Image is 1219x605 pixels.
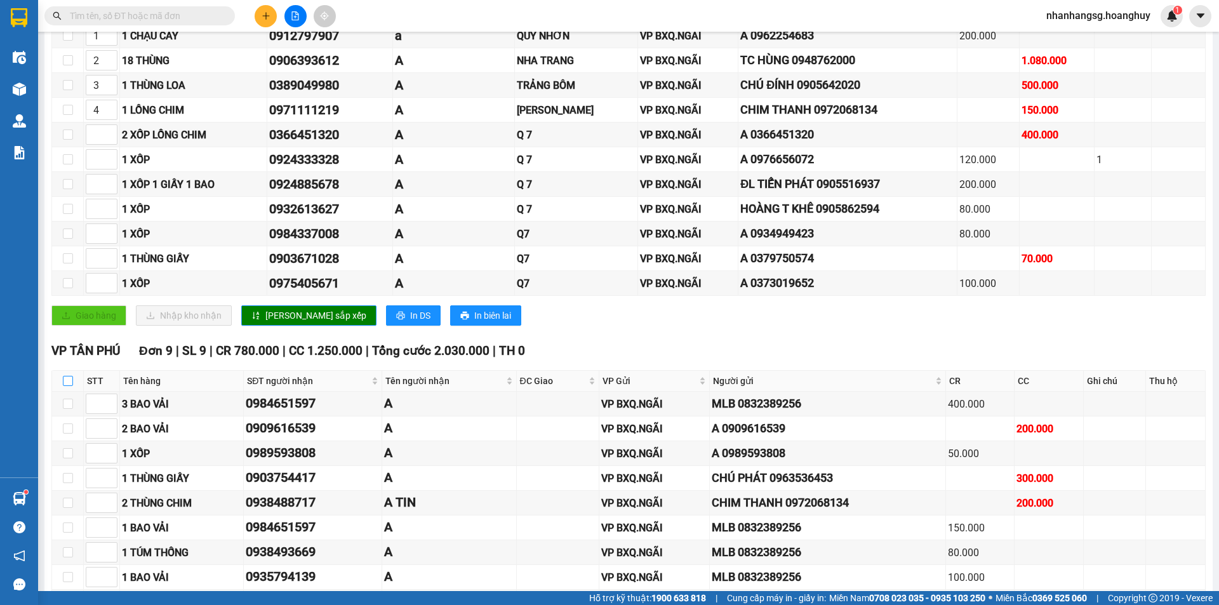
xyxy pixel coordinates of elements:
div: VP BXQ.NGÃI [640,251,736,267]
div: MLB 0832389256 [712,568,943,586]
td: VP BXQ.NGÃI [638,98,738,123]
span: In biên lai [474,309,511,322]
div: 200.000 [1016,495,1081,511]
td: 0938488717 [244,491,382,515]
div: 150.000 [948,520,1013,536]
td: A [393,98,516,123]
strong: 1900 633 818 [651,593,706,603]
div: A [395,199,513,219]
img: icon-new-feature [1166,10,1178,22]
span: | [493,343,496,358]
div: 2 XỐP LỒNG CHIM [122,127,265,143]
span: | [716,591,717,605]
div: VP BXQ.NGÃI [601,545,707,561]
span: search [53,11,62,20]
span: In DS [410,309,430,322]
div: A 0962254683 [740,27,954,44]
td: 0903671028 [267,246,392,271]
div: VP BXQ.NGÃI [640,28,736,44]
div: 1 THÙNG GIẤY [122,251,265,267]
div: 0932613627 [269,199,390,219]
div: 1 THÙNG LOA [122,77,265,93]
td: 0924885678 [267,172,392,197]
div: A TIN [384,493,514,512]
span: question-circle [13,521,25,533]
td: 0903754417 [244,466,382,491]
div: 50.000 [948,446,1013,462]
td: VP BXQ.NGÃI [638,147,738,172]
button: downloadNhập kho nhận [136,305,232,326]
div: A [384,443,514,463]
div: Q 7 [517,201,636,217]
span: CC 1.250.000 [289,343,363,358]
sup: 1 [24,490,28,494]
div: 0938493669 [246,542,379,562]
sup: 1 [1173,6,1182,15]
td: A [382,540,517,565]
div: 400.000 [948,396,1013,412]
td: A [382,441,517,466]
th: Ghi chú [1084,371,1147,392]
td: 0366451320 [267,123,392,147]
div: VP BXQ.NGÃI [601,569,707,585]
div: 150.000 [1022,102,1092,118]
div: NHA TRANG [517,53,636,69]
div: 1 BAO VẢI [122,569,241,585]
td: 0984651597 [244,392,382,416]
td: A [393,246,516,271]
span: notification [13,550,25,562]
button: aim [314,5,336,27]
td: VP BXQ.NGÃI [638,246,738,271]
td: 0938493669 [244,540,382,565]
img: warehouse-icon [13,83,26,96]
div: 100.000 [948,569,1013,585]
td: VP BXQ.NGÃI [599,515,710,540]
button: sort-ascending[PERSON_NAME] sắp xếp [241,305,376,326]
div: A 0909616539 [712,420,943,437]
div: 3 BAO VẢI [122,396,241,412]
th: CR [946,371,1015,392]
div: a [395,26,513,46]
div: CHIM THANH 0972068134 [712,494,943,512]
div: MLB 0832389256 [712,519,943,536]
div: 1 BAO VẢI [122,520,241,536]
span: nhanhangsg.hoanghuy [1036,8,1161,23]
td: A [382,565,517,590]
div: 1.080.000 [1022,53,1092,69]
div: 0989593808 [246,443,379,463]
td: 0984337008 [267,222,392,246]
span: VP TÂN PHÚ [51,343,120,358]
button: file-add [284,5,307,27]
div: 1 XỐP [122,276,265,291]
div: 1 THÙNG GIẤY [122,470,241,486]
td: VP BXQ.NGÃI [599,441,710,466]
td: 0989593808 [244,441,382,466]
td: A [382,392,517,416]
div: CHÚ PHÁT 0963536453 [712,469,943,487]
td: VP BXQ.NGÃI [599,491,710,515]
div: 0903754417 [246,468,379,488]
div: 1 TÚM THỐNG [122,545,241,561]
span: sort-ascending [251,311,260,321]
div: VP BXQ.NGÃI [640,77,736,93]
img: warehouse-icon [13,492,26,505]
td: VP BXQ.NGÃI [599,565,710,590]
div: 300.000 [1016,470,1081,486]
div: VP BXQ.NGÃI [601,520,707,536]
span: message [13,578,25,590]
td: A TIN [382,491,517,515]
td: VP BXQ.NGÃI [638,197,738,222]
div: VP BXQ.NGÃI [640,127,736,143]
div: A [384,468,514,488]
div: VP BXQ.NGÃI [601,495,707,511]
span: Miền Nam [829,591,985,605]
div: 120.000 [959,152,1018,168]
span: printer [396,311,405,321]
div: 1 XỐP [122,152,265,168]
div: A 0379750574 [740,249,954,267]
div: VP BXQ.NGÃI [601,396,707,412]
div: 100.000 [959,276,1018,291]
div: 0912797907 [269,26,390,46]
div: Q7 [517,251,636,267]
span: SL 9 [182,343,206,358]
